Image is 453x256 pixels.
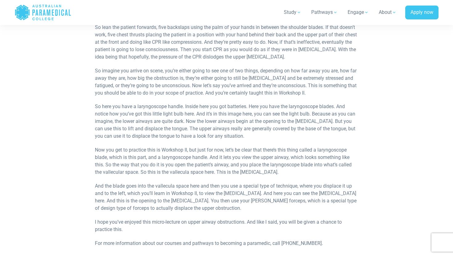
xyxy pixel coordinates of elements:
a: Apply now [405,6,439,20]
a: Study [280,4,305,21]
p: Now you get to practice this is Workshop II, but just for now, let’s be clear that there’s this t... [95,146,358,176]
a: Engage [344,4,373,21]
p: And the blade goes into the vallecula space here and then you use a special type of technique, wh... [95,182,358,212]
p: For more information about our courses and pathways to becoming a paramedic, call [PHONE_NUMBER]. [95,240,358,247]
p: I hope you’ve enjoyed this micro-lecture on upper airway obstructions. And like I said, you will ... [95,218,358,233]
p: So lean the patient forwards, five backslaps using the palm of your hands in between the shoulder... [95,24,358,61]
a: Australian Paramedical College [14,2,71,22]
a: About [375,4,400,21]
p: So here you have a laryngoscope handle. Inside here you got batteries. Here you have the laryngos... [95,103,358,140]
a: Pathways [308,4,341,21]
p: So imagine you arrive on scene, you’re either going to see one of two things, depending on how fa... [95,67,358,97]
